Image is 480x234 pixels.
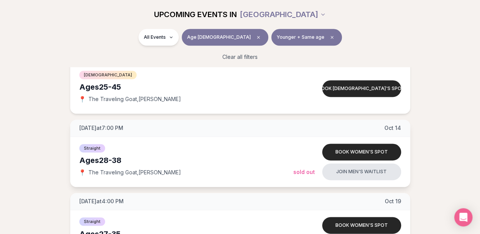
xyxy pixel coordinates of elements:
[218,49,262,65] button: Clear all filters
[79,144,105,152] span: Straight
[79,155,293,166] div: Ages 28-38
[154,9,237,20] span: UPCOMING EVENTS IN
[144,34,166,40] span: All Events
[322,163,401,180] button: Join men's waitlist
[79,198,124,205] span: [DATE] at 4:00 PM
[322,144,401,160] button: Book women's spot
[271,29,342,46] button: Younger + Same ageClear preference
[138,29,179,46] button: All Events
[79,71,137,79] span: [DEMOGRAPHIC_DATA]
[187,34,251,40] span: Age [DEMOGRAPHIC_DATA]
[322,80,401,97] button: Book [DEMOGRAPHIC_DATA]'s spot
[79,217,105,226] span: Straight
[88,95,181,103] span: The Traveling Goat , [PERSON_NAME]
[384,124,401,132] span: Oct 14
[88,169,181,176] span: The Traveling Goat , [PERSON_NAME]
[79,96,85,102] span: 📍
[79,82,293,92] div: Ages 25-45
[293,169,315,175] span: Sold Out
[322,217,401,234] button: Book women's spot
[327,33,337,42] span: Clear preference
[254,33,263,42] span: Clear age
[454,208,472,226] div: Open Intercom Messenger
[79,169,85,175] span: 📍
[182,29,268,46] button: Age [DEMOGRAPHIC_DATA]Clear age
[385,198,401,205] span: Oct 19
[240,6,326,23] button: [GEOGRAPHIC_DATA]
[79,124,123,132] span: [DATE] at 7:00 PM
[277,34,324,40] span: Younger + Same age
